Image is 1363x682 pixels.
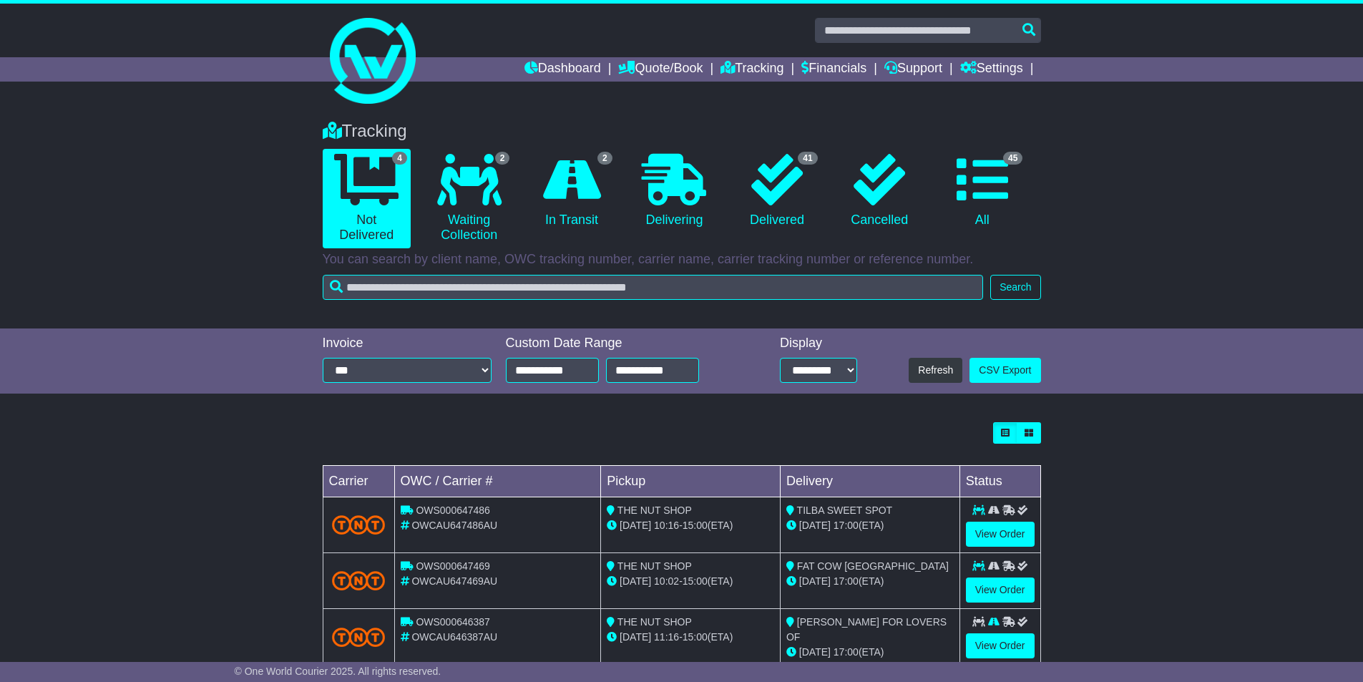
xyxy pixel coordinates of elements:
a: View Order [966,633,1035,658]
a: 41 Delivered [733,149,821,233]
span: THE NUT SHOP [617,505,692,516]
span: OWCAU646387AU [411,631,497,643]
span: 2 [597,152,612,165]
a: 4 Not Delivered [323,149,411,248]
div: Invoice [323,336,492,351]
div: (ETA) [786,574,954,589]
span: OWS000646387 [416,616,490,628]
a: Financials [801,57,866,82]
div: Custom Date Range [506,336,736,351]
span: [DATE] [620,631,651,643]
span: OWS000647486 [416,505,490,516]
span: 15:00 [683,520,708,531]
a: Dashboard [524,57,601,82]
a: Cancelled [836,149,924,233]
div: Display [780,336,857,351]
span: 17:00 [834,646,859,658]
span: 41 [798,152,817,165]
td: Status [959,466,1040,497]
span: THE NUT SHOP [617,560,692,572]
span: 45 [1003,152,1022,165]
span: [DATE] [620,520,651,531]
a: Delivering [630,149,718,233]
a: 2 In Transit [527,149,615,233]
a: Quote/Book [618,57,703,82]
a: CSV Export [969,358,1040,383]
span: OWCAU647486AU [411,520,497,531]
span: THE NUT SHOP [617,616,692,628]
a: Support [884,57,942,82]
span: FAT COW [GEOGRAPHIC_DATA] [797,560,949,572]
td: Delivery [780,466,959,497]
a: View Order [966,578,1035,603]
p: You can search by client name, OWC tracking number, carrier name, carrier tracking number or refe... [323,252,1041,268]
button: Search [990,275,1040,300]
div: - (ETA) [607,518,774,533]
td: Carrier [323,466,394,497]
div: (ETA) [786,645,954,660]
span: OWCAU647469AU [411,575,497,587]
td: OWC / Carrier # [394,466,601,497]
span: 10:16 [654,520,679,531]
span: 2 [495,152,510,165]
img: TNT_Domestic.png [332,571,386,590]
div: (ETA) [786,518,954,533]
a: View Order [966,522,1035,547]
span: 4 [392,152,407,165]
img: TNT_Domestic.png [332,515,386,535]
span: [DATE] [620,575,651,587]
span: [PERSON_NAME] FOR LOVERS OF [786,616,947,643]
span: 17:00 [834,520,859,531]
td: Pickup [601,466,781,497]
button: Refresh [909,358,962,383]
a: 2 Waiting Collection [425,149,513,248]
span: 17:00 [834,575,859,587]
span: [DATE] [799,646,831,658]
div: - (ETA) [607,630,774,645]
span: 10:02 [654,575,679,587]
img: TNT_Domestic.png [332,628,386,647]
div: Tracking [316,121,1048,142]
span: 15:00 [683,631,708,643]
span: OWS000647469 [416,560,490,572]
span: © One World Courier 2025. All rights reserved. [235,666,441,677]
a: Settings [960,57,1023,82]
div: - (ETA) [607,574,774,589]
span: TILBA SWEET SPOT [797,505,893,516]
span: [DATE] [799,575,831,587]
a: Tracking [720,57,783,82]
span: 11:16 [654,631,679,643]
span: [DATE] [799,520,831,531]
span: 15:00 [683,575,708,587]
a: 45 All [938,149,1026,233]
